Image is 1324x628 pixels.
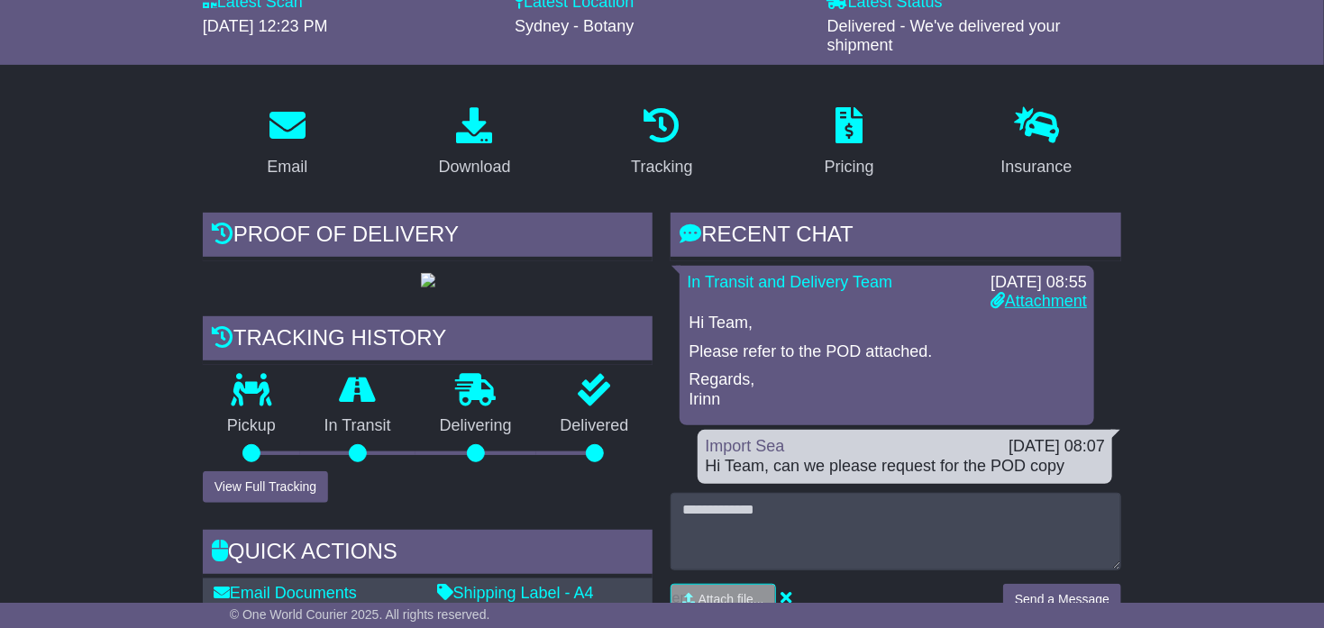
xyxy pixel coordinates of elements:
[421,273,435,287] img: GetPodImage
[214,584,357,602] a: Email Documents
[203,416,300,436] p: Pickup
[990,101,1084,186] a: Insurance
[203,316,653,365] div: Tracking history
[705,437,784,455] a: Import Sea
[1003,584,1121,615] button: Send a Message
[991,292,1087,310] a: Attachment
[991,273,1087,293] div: [DATE] 08:55
[203,530,653,578] div: Quick Actions
[813,101,886,186] a: Pricing
[439,155,511,179] div: Download
[255,101,319,186] a: Email
[689,314,1085,333] p: Hi Team,
[827,17,1061,55] span: Delivered - We've delivered your shipment
[671,213,1121,261] div: RECENT CHAT
[203,213,653,261] div: Proof of Delivery
[415,416,536,436] p: Delivering
[689,342,1085,362] p: Please refer to the POD attached.
[230,607,490,622] span: © One World Courier 2025. All rights reserved.
[619,101,704,186] a: Tracking
[1009,437,1105,457] div: [DATE] 08:07
[687,273,892,291] a: In Transit and Delivery Team
[203,17,328,35] span: [DATE] 12:23 PM
[1001,155,1073,179] div: Insurance
[705,457,1105,477] div: Hi Team, can we please request for the POD copy
[437,584,594,622] a: Shipping Label - A4 printer
[267,155,307,179] div: Email
[689,370,1085,409] p: Regards, Irinn
[825,155,874,179] div: Pricing
[203,471,328,503] button: View Full Tracking
[536,416,653,436] p: Delivered
[300,416,415,436] p: In Transit
[631,155,692,179] div: Tracking
[515,17,634,35] span: Sydney - Botany
[427,101,523,186] a: Download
